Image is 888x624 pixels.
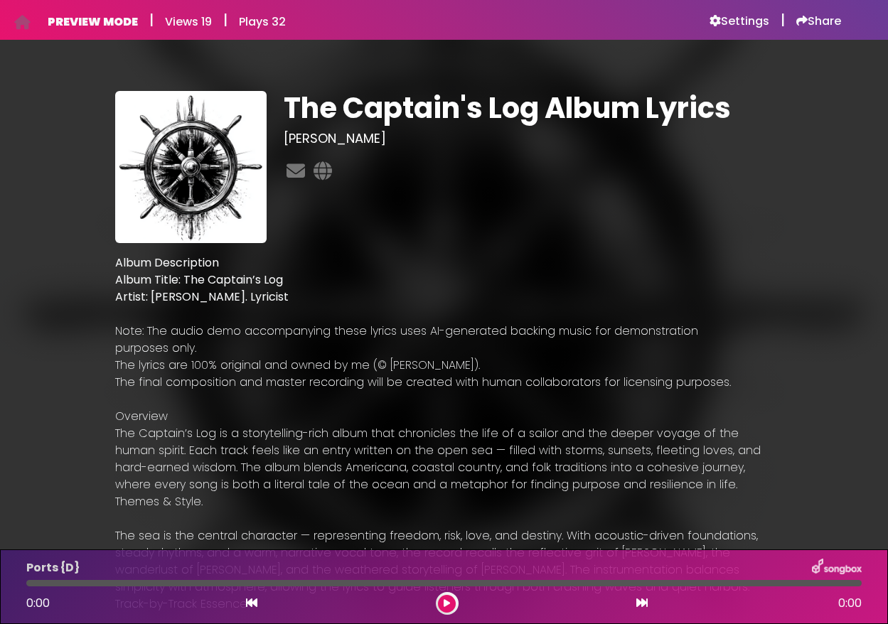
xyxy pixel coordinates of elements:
[223,11,228,28] h5: |
[115,289,289,305] strong: Artist: [PERSON_NAME]. Lyricist
[115,527,774,596] p: The sea is the central character — representing freedom, risk, love, and destiny. With acoustic-d...
[115,323,774,340] p: Note: The audio demo accompanying these lyrics uses AI-generated backing music for demonstration
[115,374,774,391] p: The final composition and master recording will be created with human collaborators for licensing...
[781,11,785,28] h5: |
[115,271,283,288] strong: Album Title: The Captain’s Log
[239,15,286,28] h6: Plays 32
[115,340,774,357] p: purposes only.
[48,15,138,28] h6: PREVIEW MODE
[115,254,219,271] strong: Album Description
[838,595,862,612] span: 0:00
[284,131,774,146] h3: [PERSON_NAME]
[284,91,774,125] h1: The Captain's Log Album Lyrics
[115,408,774,425] p: Overview
[115,425,774,493] p: The Captain’s Log is a storytelling-rich album that chronicles the life of a sailor and the deepe...
[115,357,774,374] p: The lyrics are 100% original and owned by me (© [PERSON_NAME]).
[796,14,841,28] a: Share
[149,11,154,28] h5: |
[115,91,267,243] img: JeJpkLSQiK2yEYya7UZe
[115,493,774,510] p: Themes & Style.
[710,14,769,28] a: Settings
[26,595,50,611] span: 0:00
[812,559,862,577] img: songbox-logo-white.png
[165,15,212,28] h6: Views 19
[26,559,80,576] p: Ports {D}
